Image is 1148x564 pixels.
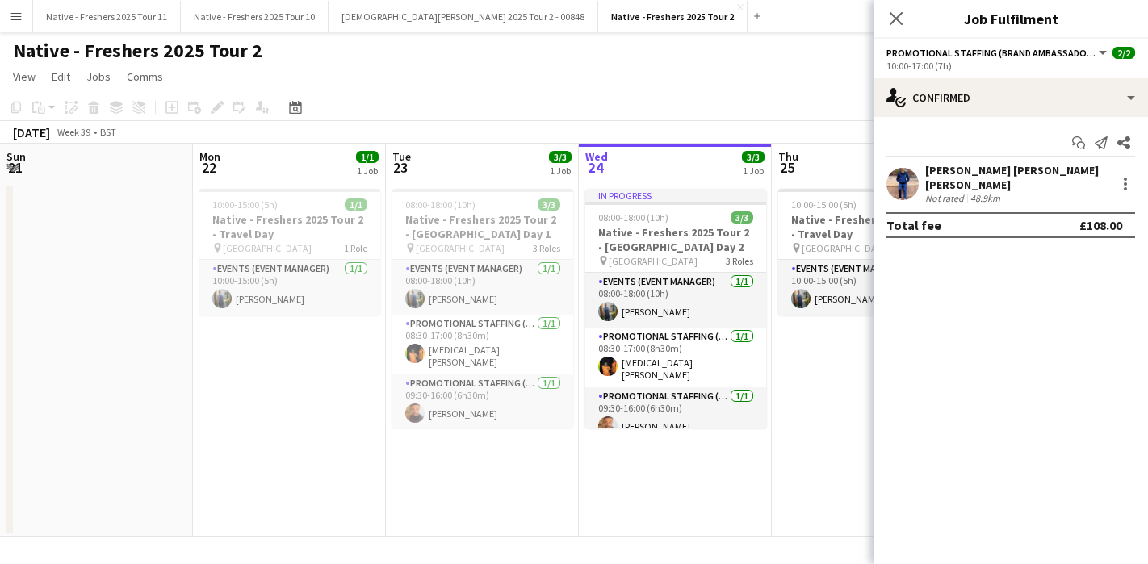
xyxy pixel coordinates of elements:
[345,198,367,211] span: 1/1
[392,260,573,315] app-card-role: Events (Event Manager)1/108:00-18:00 (10h)[PERSON_NAME]
[357,165,378,177] div: 1 Job
[100,126,116,138] div: BST
[886,47,1109,59] button: Promotional Staffing (Brand Ambassadors)
[778,260,959,315] app-card-role: Events (Event Manager)1/110:00-15:00 (5h)[PERSON_NAME]
[199,149,220,164] span: Mon
[199,260,380,315] app-card-role: Events (Event Manager)1/110:00-15:00 (5h)[PERSON_NAME]
[356,151,379,163] span: 1/1
[585,189,766,202] div: In progress
[585,189,766,428] app-job-card: In progress08:00-18:00 (10h)3/3Native - Freshers 2025 Tour 2 - [GEOGRAPHIC_DATA] Day 2 [GEOGRAPHI...
[6,66,42,87] a: View
[598,211,668,224] span: 08:00-18:00 (10h)
[886,47,1096,59] span: Promotional Staffing (Brand Ambassadors)
[52,69,70,84] span: Edit
[609,255,698,267] span: [GEOGRAPHIC_DATA]
[886,60,1135,72] div: 10:00-17:00 (7h)
[925,192,967,204] div: Not rated
[390,158,411,177] span: 23
[874,8,1148,29] h3: Job Fulfilment
[392,374,573,429] app-card-role: Promotional Staffing (Brand Ambassadors)1/109:30-16:00 (6h30m)[PERSON_NAME]
[967,192,1003,204] div: 48.9km
[742,151,765,163] span: 3/3
[392,149,411,164] span: Tue
[598,1,748,32] button: Native - Freshers 2025 Tour 2
[329,1,598,32] button: [DEMOGRAPHIC_DATA][PERSON_NAME] 2025 Tour 2 - 00848
[53,126,94,138] span: Week 39
[197,158,220,177] span: 22
[223,242,312,254] span: [GEOGRAPHIC_DATA]
[405,198,476,211] span: 08:00-18:00 (10h)
[33,1,181,32] button: Native - Freshers 2025 Tour 11
[791,198,857,211] span: 10:00-15:00 (5h)
[392,189,573,428] app-job-card: 08:00-18:00 (10h)3/3Native - Freshers 2025 Tour 2 - [GEOGRAPHIC_DATA] Day 1 [GEOGRAPHIC_DATA]3 Ro...
[925,163,1109,192] div: [PERSON_NAME] [PERSON_NAME] [PERSON_NAME]
[874,78,1148,117] div: Confirmed
[886,217,941,233] div: Total fee
[392,315,573,374] app-card-role: Promotional Staffing (Brand Ambassadors)1/108:30-17:00 (8h30m)[MEDICAL_DATA][PERSON_NAME]
[585,387,766,442] app-card-role: Promotional Staffing (Brand Ambassadors)1/109:30-16:00 (6h30m)[PERSON_NAME]
[778,149,798,164] span: Thu
[13,39,262,63] h1: Native - Freshers 2025 Tour 2
[585,149,608,164] span: Wed
[743,165,764,177] div: 1 Job
[4,158,26,177] span: 21
[212,198,278,211] span: 10:00-15:00 (5h)
[538,198,560,211] span: 3/3
[127,69,163,84] span: Comms
[778,189,959,315] app-job-card: 10:00-15:00 (5h)1/1Native - Freshers 2025 Tour 2 - Travel Day [GEOGRAPHIC_DATA]1 RoleEvents (Even...
[344,242,367,254] span: 1 Role
[416,242,505,254] span: [GEOGRAPHIC_DATA]
[181,1,329,32] button: Native - Freshers 2025 Tour 10
[585,225,766,254] h3: Native - Freshers 2025 Tour 2 - [GEOGRAPHIC_DATA] Day 2
[6,149,26,164] span: Sun
[776,158,798,177] span: 25
[86,69,111,84] span: Jobs
[583,158,608,177] span: 24
[550,165,571,177] div: 1 Job
[585,328,766,387] app-card-role: Promotional Staffing (Brand Ambassadors)1/108:30-17:00 (8h30m)[MEDICAL_DATA][PERSON_NAME]
[1079,217,1122,233] div: £108.00
[1112,47,1135,59] span: 2/2
[120,66,170,87] a: Comms
[726,255,753,267] span: 3 Roles
[392,212,573,241] h3: Native - Freshers 2025 Tour 2 - [GEOGRAPHIC_DATA] Day 1
[778,212,959,241] h3: Native - Freshers 2025 Tour 2 - Travel Day
[533,242,560,254] span: 3 Roles
[199,212,380,241] h3: Native - Freshers 2025 Tour 2 - Travel Day
[731,211,753,224] span: 3/3
[802,242,890,254] span: [GEOGRAPHIC_DATA]
[199,189,380,315] app-job-card: 10:00-15:00 (5h)1/1Native - Freshers 2025 Tour 2 - Travel Day [GEOGRAPHIC_DATA]1 RoleEvents (Even...
[13,69,36,84] span: View
[549,151,572,163] span: 3/3
[80,66,117,87] a: Jobs
[45,66,77,87] a: Edit
[585,273,766,328] app-card-role: Events (Event Manager)1/108:00-18:00 (10h)[PERSON_NAME]
[13,124,50,140] div: [DATE]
